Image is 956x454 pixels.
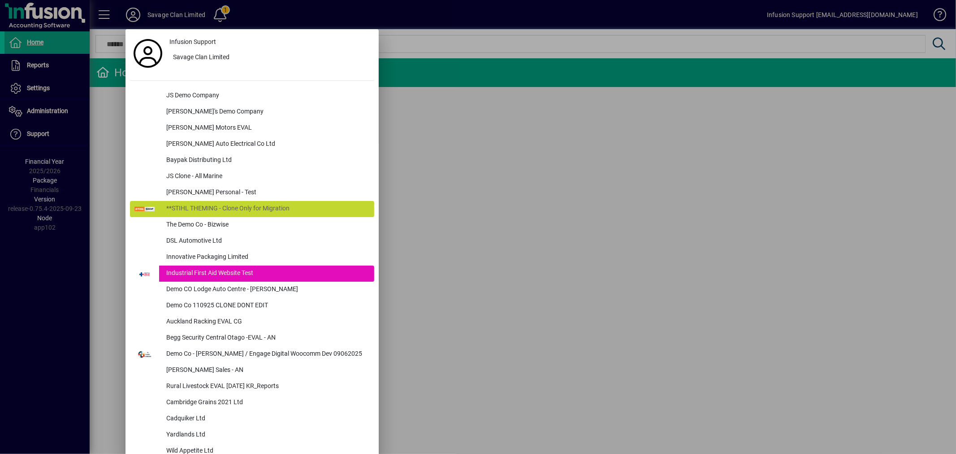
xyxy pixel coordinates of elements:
button: Cambridge Grains 2021 Ltd [130,395,374,411]
button: [PERSON_NAME] Motors EVAL [130,120,374,136]
button: Demo Co - [PERSON_NAME] / Engage Digital Woocomm Dev 09062025 [130,346,374,362]
button: JS Demo Company [130,88,374,104]
div: Demo Co - [PERSON_NAME] / Engage Digital Woocomm Dev 09062025 [159,346,374,362]
a: Infusion Support [166,34,374,50]
button: Cadquiker Ltd [130,411,374,427]
button: JS Clone - All Marine [130,169,374,185]
button: Demo Co 110925 CLONE DONT EDIT [130,298,374,314]
div: Auckland Racking EVAL CG [159,314,374,330]
button: Yardlands Ltd [130,427,374,443]
button: **STIHL THEMING - Clone Only for Migration [130,201,374,217]
div: Begg Security Central Otago -EVAL - AN [159,330,374,346]
div: Cambridge Grains 2021 Ltd [159,395,374,411]
div: Cadquiker Ltd [159,411,374,427]
div: Demo Co 110925 CLONE DONT EDIT [159,298,374,314]
div: JS Demo Company [159,88,374,104]
button: [PERSON_NAME] Personal - Test [130,185,374,201]
div: Rural Livestock EVAL [DATE] KR_Reports [159,379,374,395]
button: [PERSON_NAME]'s Demo Company [130,104,374,120]
button: Baypak Distributing Ltd [130,153,374,169]
div: Baypak Distributing Ltd [159,153,374,169]
span: Infusion Support [169,37,216,47]
button: Auckland Racking EVAL CG [130,314,374,330]
div: [PERSON_NAME] Personal - Test [159,185,374,201]
button: DSL Automotive Ltd [130,233,374,249]
div: [PERSON_NAME]'s Demo Company [159,104,374,120]
button: Industrial First Aid Website Test [130,266,374,282]
div: Innovative Packaging Limited [159,249,374,266]
div: JS Clone - All Marine [159,169,374,185]
button: Demo CO Lodge Auto Centre - [PERSON_NAME] [130,282,374,298]
div: DSL Automotive Ltd [159,233,374,249]
button: The Demo Co - Bizwise [130,217,374,233]
div: Demo CO Lodge Auto Centre - [PERSON_NAME] [159,282,374,298]
div: Yardlands Ltd [159,427,374,443]
div: [PERSON_NAME] Motors EVAL [159,120,374,136]
button: Rural Livestock EVAL [DATE] KR_Reports [130,379,374,395]
a: Profile [130,45,166,61]
button: [PERSON_NAME] Sales - AN [130,362,374,379]
div: Industrial First Aid Website Test [159,266,374,282]
div: [PERSON_NAME] Sales - AN [159,362,374,379]
div: The Demo Co - Bizwise [159,217,374,233]
button: Innovative Packaging Limited [130,249,374,266]
div: [PERSON_NAME] Auto Electrical Co Ltd [159,136,374,153]
button: Savage Clan Limited [166,50,374,66]
button: [PERSON_NAME] Auto Electrical Co Ltd [130,136,374,153]
button: Begg Security Central Otago -EVAL - AN [130,330,374,346]
div: **STIHL THEMING - Clone Only for Migration [159,201,374,217]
